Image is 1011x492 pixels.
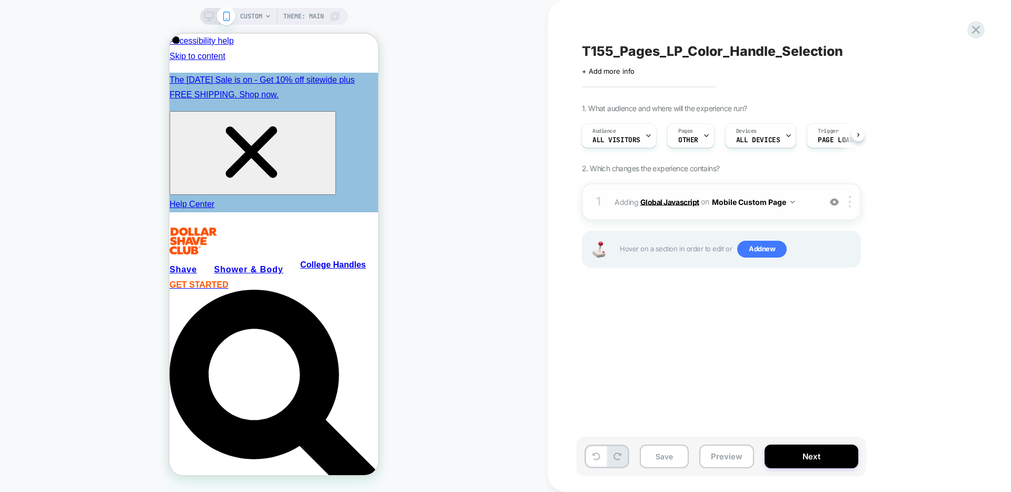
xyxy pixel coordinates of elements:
a: Shower & Body [45,231,114,241]
button: Next [765,445,858,468]
span: Devices [736,127,757,135]
iframe: Kodif Chat widget [161,394,209,441]
button: Save [640,445,689,468]
summary: Shower & Body [45,226,131,246]
span: OTHER [678,136,698,144]
b: Global Javascript [640,197,699,206]
img: crossed eye [830,198,839,206]
span: T155_Pages_LP_Color_Handle_Selection [582,43,843,59]
img: down arrow [790,201,795,203]
a: College Handles [131,226,196,236]
span: All Visitors [592,136,640,144]
button: Mobile Custom Page [712,194,795,210]
span: Audience [592,127,616,135]
span: Adding [614,194,815,210]
span: on [701,195,709,208]
img: close [849,196,851,208]
span: + Add more info [582,67,635,75]
span: ALL DEVICES [736,136,780,144]
span: Trigger [818,127,838,135]
span: Shower & Body [45,231,114,240]
button: Preview [699,445,754,468]
span: 1. What audience and where will the experience run? [582,104,747,113]
span: 2. Which changes the experience contains? [582,164,719,173]
span: Pages [678,127,693,135]
div: 1 [593,191,604,212]
img: Joystick [588,241,609,258]
span: CUSTOM [240,8,262,25]
span: Theme: MAIN [283,8,324,25]
span: Hover on a section in order to edit or [620,241,855,258]
span: Page Load [818,136,854,144]
span: Add new [737,241,787,258]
